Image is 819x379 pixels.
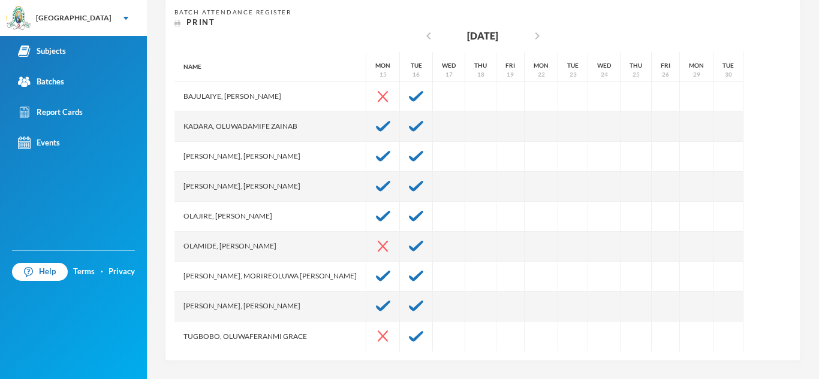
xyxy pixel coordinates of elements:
div: [PERSON_NAME], [PERSON_NAME] [174,142,366,172]
div: Tugbobo, Oluwaferanmi Grace [174,322,366,351]
a: Privacy [109,266,135,278]
div: Events [18,137,60,149]
div: 29 [693,70,700,79]
div: Name [174,52,366,82]
div: Report Cards [18,106,83,119]
div: 15 [380,70,387,79]
div: Kadara, Oluwadamife Zainab [174,112,366,142]
div: Fri [661,61,670,70]
div: · [101,266,103,278]
span: Batch Attendance Register [174,8,291,16]
div: 18 [477,70,484,79]
div: [PERSON_NAME], Morireoluwa [PERSON_NAME] [174,262,366,292]
div: Mon [689,61,704,70]
div: Subjects [18,45,66,57]
div: 19 [507,70,514,79]
div: 24 [601,70,608,79]
div: Thu [630,61,642,70]
div: Mon [534,61,549,70]
span: Print [186,17,215,27]
div: 26 [662,70,669,79]
div: Tue [411,61,422,70]
a: Terms [73,266,95,278]
div: Bajulaiye, [PERSON_NAME] [174,82,366,112]
div: [PERSON_NAME], [PERSON_NAME] [174,172,366,202]
div: Olajire, [PERSON_NAME] [174,202,366,232]
div: Mon [375,61,390,70]
div: 22 [538,70,545,79]
div: Olamide, [PERSON_NAME] [174,232,366,262]
div: 25 [633,70,640,79]
div: 30 [725,70,732,79]
div: Wed [442,61,456,70]
div: Tue [722,61,734,70]
div: Wed [597,61,611,70]
div: 23 [570,70,577,79]
div: [DATE] [467,29,498,43]
div: [GEOGRAPHIC_DATA] [36,13,112,23]
i: chevron_left [421,29,436,43]
div: [PERSON_NAME], [PERSON_NAME] [174,292,366,322]
div: Fri [505,61,515,70]
i: chevron_right [530,29,544,43]
div: 17 [445,70,453,79]
div: Batches [18,75,64,88]
div: 16 [412,70,420,79]
a: Help [12,263,68,281]
div: Tue [567,61,579,70]
div: Thu [474,61,487,70]
img: logo [7,7,31,31]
